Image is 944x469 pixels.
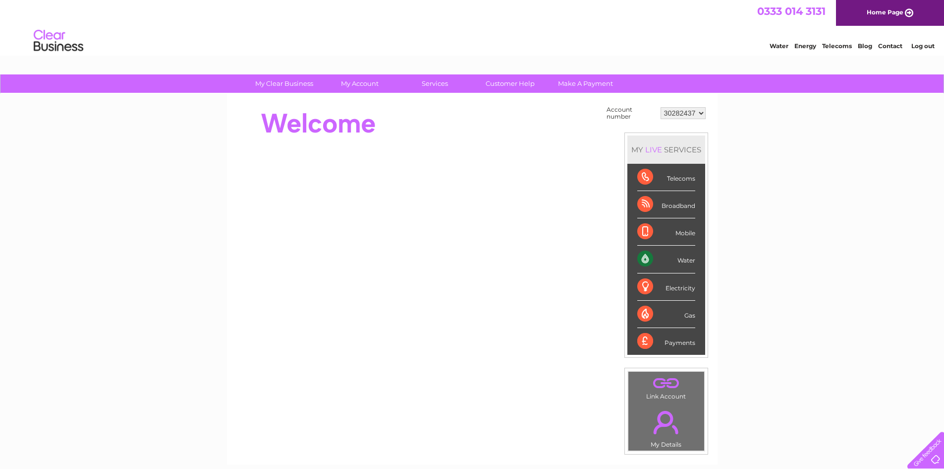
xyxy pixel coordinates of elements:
[757,5,826,17] a: 0333 014 3131
[822,42,852,50] a: Telecoms
[628,371,705,402] td: Link Account
[604,104,658,123] td: Account number
[637,164,695,191] div: Telecoms
[911,42,935,50] a: Log out
[637,246,695,273] div: Water
[794,42,816,50] a: Energy
[637,218,695,246] div: Mobile
[319,74,400,93] a: My Account
[469,74,551,93] a: Customer Help
[631,374,702,392] a: .
[637,191,695,218] div: Broadband
[643,145,664,154] div: LIVE
[637,301,695,328] div: Gas
[858,42,872,50] a: Blog
[637,273,695,301] div: Electricity
[394,74,476,93] a: Services
[878,42,902,50] a: Contact
[770,42,788,50] a: Water
[243,74,325,93] a: My Clear Business
[33,26,84,56] img: logo.png
[628,402,705,451] td: My Details
[631,405,702,440] a: .
[545,74,626,93] a: Make A Payment
[627,135,705,164] div: MY SERVICES
[238,5,707,48] div: Clear Business is a trading name of Verastar Limited (registered in [GEOGRAPHIC_DATA] No. 3667643...
[637,328,695,355] div: Payments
